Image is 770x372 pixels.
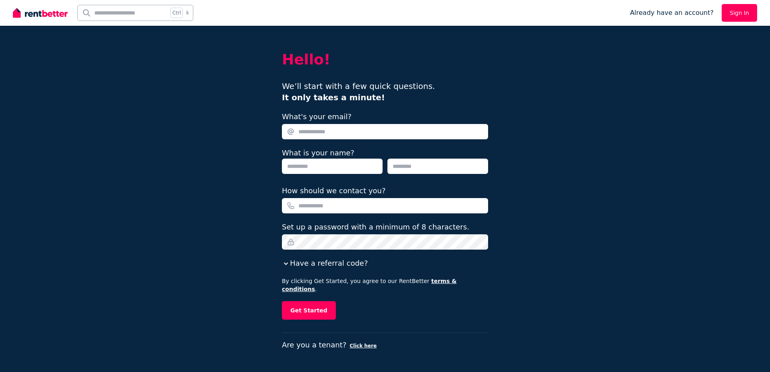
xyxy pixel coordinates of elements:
button: Have a referral code? [282,258,368,269]
button: Get Started [282,301,336,320]
button: Click here [350,343,377,349]
label: Set up a password with a minimum of 8 characters. [282,221,469,233]
span: Ctrl [170,8,183,18]
p: By clicking Get Started, you agree to our RentBetter . [282,277,488,293]
a: Sign In [722,4,757,22]
b: It only takes a minute! [282,93,385,102]
p: Are you a tenant? [282,339,488,351]
span: Already have an account? [630,8,714,18]
span: k [186,10,189,16]
img: RentBetter [13,7,68,19]
label: How should we contact you? [282,185,386,196]
h2: Hello! [282,52,488,68]
label: What is your name? [282,149,354,157]
span: We’ll start with a few quick questions. [282,81,435,102]
label: What's your email? [282,111,352,122]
